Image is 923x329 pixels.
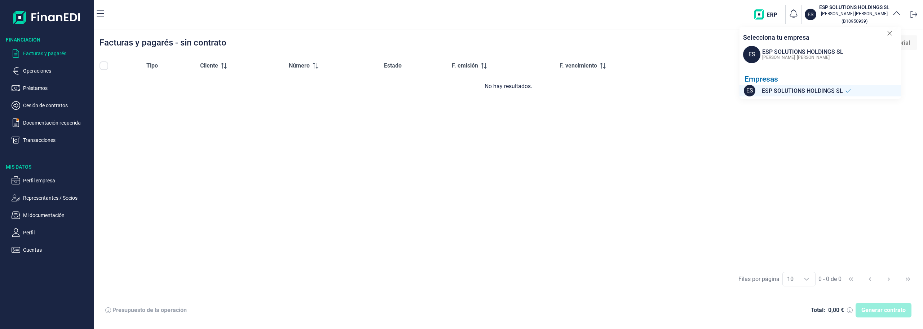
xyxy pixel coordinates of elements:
div: Filas por página [738,275,780,283]
button: ESESP SOLUTIONS HOLDINGS SL[PERSON_NAME] [PERSON_NAME](B10950939) [805,4,901,25]
div: 0,00 € [828,307,844,314]
button: Perfil [12,228,91,237]
div: Choose [798,272,815,286]
span: Estado [384,61,402,70]
p: [PERSON_NAME] [PERSON_NAME] [819,11,889,17]
p: Transacciones [23,136,91,144]
p: Facturas y pagarés [23,49,91,58]
span: ESP SOLUTIONS HOLDINGS SL [762,87,843,96]
div: No hay resultados. [100,82,917,91]
p: Préstamos [23,84,91,92]
button: First Page [842,270,860,288]
button: Cesión de contratos [12,101,91,110]
span: 0 - 0 de 0 [818,276,842,282]
button: Cuentas [12,246,91,254]
div: Facturas y pagarés - sin contrato [100,38,226,47]
button: Perfil empresa [12,176,91,185]
p: Perfil empresa [23,176,91,185]
img: Logo de aplicación [13,6,81,29]
p: Representantes / Socios [23,194,91,202]
small: Copiar cif [842,18,867,24]
div: ESP SOLUTIONS HOLDINGS SL [762,48,843,56]
span: F. emisión [452,61,478,70]
div: Total: [811,307,825,314]
button: Next Page [880,270,897,288]
span: ES [744,85,755,96]
p: Selecciona tu empresa [743,33,809,42]
div: Empresas [745,75,901,84]
span: Cliente [200,61,218,70]
div: All items unselected [100,61,108,70]
button: Previous Page [861,270,879,288]
button: Last Page [899,270,917,288]
button: Transacciones [12,136,91,144]
img: erp [754,9,782,20]
span: F. vencimiento [560,61,597,70]
p: Cesión de contratos [23,101,91,110]
p: Perfil [23,228,91,237]
button: Documentación requerida [12,118,91,127]
button: Facturas y pagarés [12,49,91,58]
p: Mi documentación [23,211,91,220]
button: Préstamos [12,84,91,92]
span: Número [289,61,310,70]
p: Documentación requerida [23,118,91,127]
span: ES [743,46,760,63]
span: Tipo [146,61,158,70]
button: Mi documentación [12,211,91,220]
div: Presupuesto de la operación [112,307,187,314]
p: Operaciones [23,66,91,75]
button: Representantes / Socios [12,194,91,202]
h3: ESP SOLUTIONS HOLDINGS SL [819,4,889,11]
button: Operaciones [12,66,91,75]
span: [PERSON_NAME] [762,55,795,60]
span: [PERSON_NAME] [797,55,830,60]
p: Cuentas [23,246,91,254]
p: ES [808,11,813,18]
